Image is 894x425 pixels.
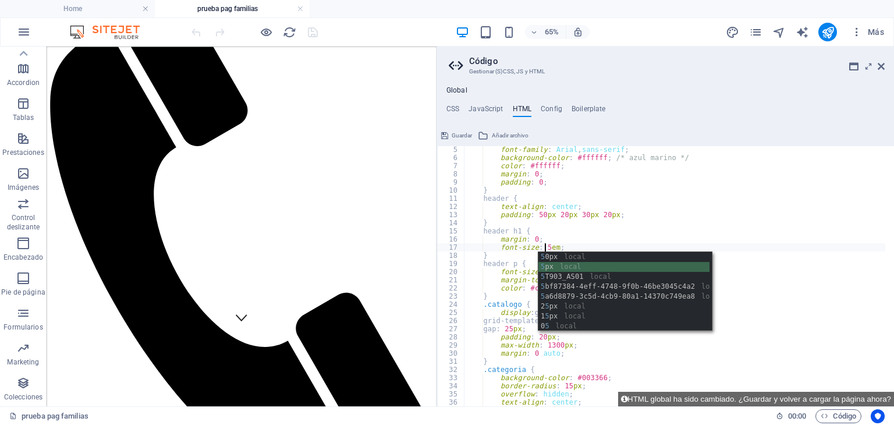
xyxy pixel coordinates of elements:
p: Formularios [3,323,42,332]
h4: Global [446,86,467,95]
div: 18 [438,252,465,260]
div: 29 [438,341,465,349]
button: pages [748,25,762,39]
div: 36 [438,398,465,406]
div: 31 [438,357,465,366]
div: 24 [438,300,465,309]
button: design [725,25,739,39]
h4: Config [541,105,562,118]
button: Más [846,23,889,41]
div: 34 [438,382,465,390]
div: 19 [438,260,465,268]
h4: CSS [446,105,459,118]
p: Encabezado [3,253,43,262]
button: Código [815,409,861,423]
div: 12 [438,203,465,211]
div: 30 [438,349,465,357]
div: 28 [438,333,465,341]
button: 65% [525,25,566,39]
span: : [796,412,798,420]
div: 16 [438,235,465,243]
div: 11 [438,194,465,203]
button: Guardar [439,129,474,143]
p: Colecciones [4,392,42,402]
div: 27 [438,325,465,333]
div: 21 [438,276,465,284]
img: Editor Logo [67,25,154,39]
span: Añadir archivo [492,129,528,143]
button: publish [818,23,837,41]
span: Más [851,26,884,38]
p: Tablas [13,113,34,122]
div: 32 [438,366,465,374]
h6: 65% [542,25,561,39]
h4: Boilerplate [572,105,606,118]
p: Accordion [7,78,40,87]
div: 8 [438,170,465,178]
div: 14 [438,219,465,227]
div: 23 [438,292,465,300]
div: 25 [438,309,465,317]
h4: prueba pag familias [155,2,310,15]
div: 33 [438,374,465,382]
p: Imágenes [8,183,39,192]
i: AI Writer [796,26,809,39]
span: 00 00 [788,409,806,423]
div: 5 [438,146,465,154]
div: 26 [438,317,465,325]
a: prueba pag familias [9,409,88,423]
h4: JavaScript [469,105,503,118]
button: navigator [772,25,786,39]
div: 9 [438,178,465,186]
button: Usercentrics [871,409,885,423]
p: Pie de página [1,288,45,297]
div: 20 [438,268,465,276]
i: Navegador [772,26,786,39]
h4: HTML [513,105,532,118]
p: Prestaciones [2,148,44,157]
p: Marketing [7,357,39,367]
div: 13 [438,211,465,219]
button: HTML global ha sido cambiado. ¿Guardar y volver a cargar la página ahora? [618,392,894,406]
i: Volver a cargar página [283,26,296,39]
div: 6 [438,154,465,162]
span: Guardar [452,129,472,143]
div: 10 [438,186,465,194]
span: Código [821,409,856,423]
div: 17 [438,243,465,252]
div: 15 [438,227,465,235]
i: Páginas (Ctrl+Alt+S) [749,26,762,39]
h2: Código [469,56,885,66]
button: Añadir archivo [476,129,530,143]
button: text_generator [795,25,809,39]
div: 7 [438,162,465,170]
div: 22 [438,284,465,292]
div: 35 [438,390,465,398]
button: reload [282,25,296,39]
h3: Gestionar (S)CSS, JS y HTML [469,66,861,77]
